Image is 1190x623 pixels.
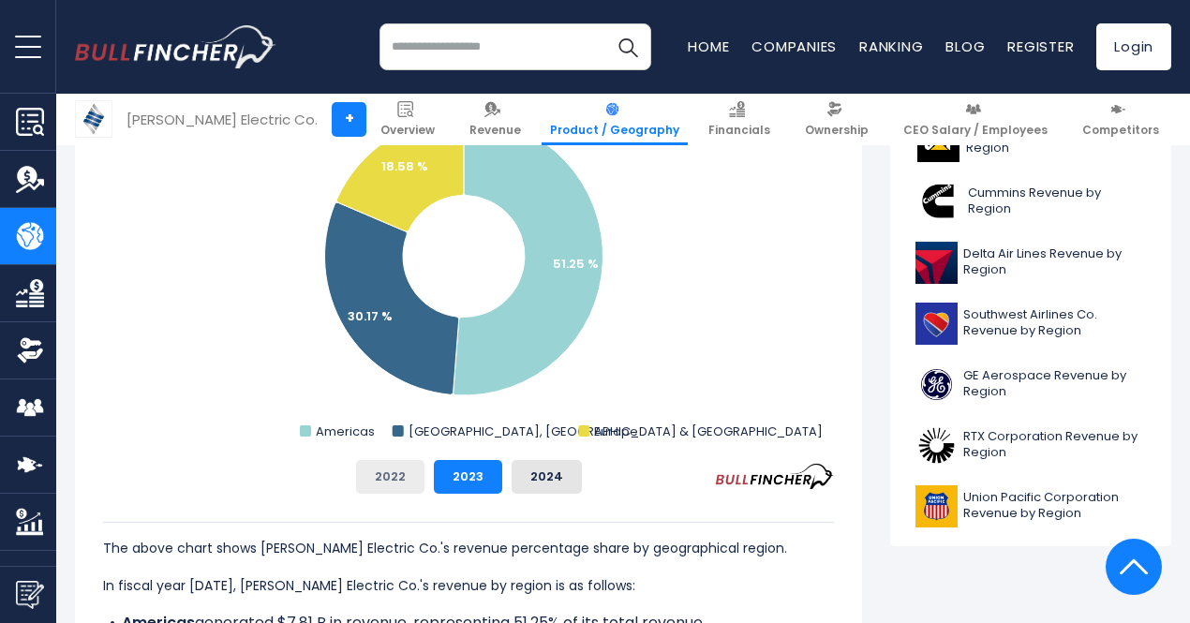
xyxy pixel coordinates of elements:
[434,460,502,494] button: 2023
[915,485,958,527] img: UNP logo
[751,37,837,56] a: Companies
[904,298,1157,349] a: Southwest Airlines Co. Revenue by Region
[542,94,688,145] a: Product / Geography
[1082,123,1159,138] span: Competitors
[688,37,729,56] a: Home
[915,424,958,467] img: RTX logo
[380,123,435,138] span: Overview
[968,185,1146,217] span: Cummins Revenue by Region
[332,102,366,137] a: +
[75,25,276,68] a: Go to homepage
[963,490,1146,522] span: Union Pacific Corporation Revenue by Region
[550,123,679,138] span: Product / Geography
[594,423,638,440] text: Europe
[963,246,1146,278] span: Delta Air Lines Revenue by Region
[700,94,779,145] a: Financials
[103,537,834,559] p: The above chart shows [PERSON_NAME] Electric Co.'s revenue percentage share by geographical region.
[372,94,443,145] a: Overview
[915,363,958,406] img: GE logo
[553,255,599,273] text: 51.25 %
[126,109,318,130] div: [PERSON_NAME] Electric Co.
[859,37,923,56] a: Ranking
[915,181,962,223] img: CMI logo
[316,423,375,440] text: Americas
[805,123,869,138] span: Ownership
[915,242,958,284] img: DAL logo
[76,101,112,137] img: EMR logo
[381,157,428,175] text: 18.58 %
[903,123,1048,138] span: CEO Salary / Employees
[963,429,1146,461] span: RTX Corporation Revenue by Region
[1074,94,1168,145] a: Competitors
[512,460,582,494] button: 2024
[708,123,770,138] span: Financials
[904,481,1157,532] a: Union Pacific Corporation Revenue by Region
[904,359,1157,410] a: GE Aerospace Revenue by Region
[904,237,1157,289] a: Delta Air Lines Revenue by Region
[469,123,521,138] span: Revenue
[604,23,651,70] button: Search
[356,460,424,494] button: 2022
[904,176,1157,228] a: Cummins Revenue by Region
[945,37,985,56] a: Blog
[915,303,958,345] img: LUV logo
[1007,37,1074,56] a: Register
[103,574,834,597] p: In fiscal year [DATE], [PERSON_NAME] Electric Co.'s revenue by region is as follows:
[796,94,877,145] a: Ownership
[966,125,1146,156] span: Caterpillar Revenue by Region
[1096,23,1171,70] a: Login
[963,368,1146,400] span: GE Aerospace Revenue by Region
[16,336,44,364] img: Ownership
[461,94,529,145] a: Revenue
[75,25,276,68] img: bullfincher logo
[409,423,823,440] text: [GEOGRAPHIC_DATA], [GEOGRAPHIC_DATA] & [GEOGRAPHIC_DATA]
[904,420,1157,471] a: RTX Corporation Revenue by Region
[348,307,393,325] text: 30.17 %
[895,94,1056,145] a: CEO Salary / Employees
[963,307,1146,339] span: Southwest Airlines Co. Revenue by Region
[103,70,834,445] svg: Emerson Electric Co.'s Revenue Share by Region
